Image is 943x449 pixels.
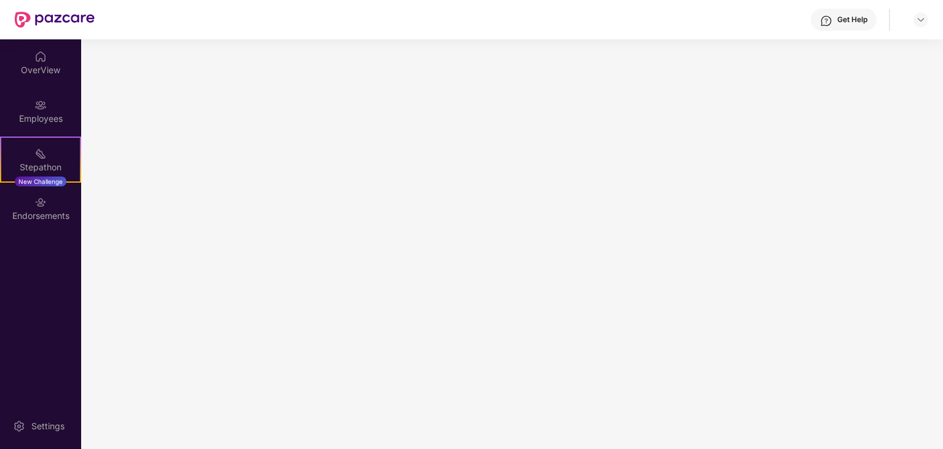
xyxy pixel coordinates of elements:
[1,161,80,173] div: Stepathon
[34,196,47,209] img: svg+xml;base64,PHN2ZyBpZD0iRW5kb3JzZW1lbnRzIiB4bWxucz0iaHR0cDovL3d3dy53My5vcmcvMjAwMC9zdmciIHdpZH...
[15,177,66,186] div: New Challenge
[916,15,926,25] img: svg+xml;base64,PHN2ZyBpZD0iRHJvcGRvd24tMzJ4MzIiIHhtbG5zPSJodHRwOi8vd3d3LnczLm9yZy8yMDAwL3N2ZyIgd2...
[28,420,68,432] div: Settings
[13,420,25,432] img: svg+xml;base64,PHN2ZyBpZD0iU2V0dGluZy0yMHgyMCIgeG1sbnM9Imh0dHA6Ly93d3cudzMub3JnLzIwMDAvc3ZnIiB3aW...
[15,12,95,28] img: New Pazcare Logo
[34,50,47,63] img: svg+xml;base64,PHN2ZyBpZD0iSG9tZSIgeG1sbnM9Imh0dHA6Ly93d3cudzMub3JnLzIwMDAvc3ZnIiB3aWR0aD0iMjAiIG...
[820,15,832,27] img: svg+xml;base64,PHN2ZyBpZD0iSGVscC0zMngzMiIgeG1sbnM9Imh0dHA6Ly93d3cudzMub3JnLzIwMDAvc3ZnIiB3aWR0aD...
[34,99,47,111] img: svg+xml;base64,PHN2ZyBpZD0iRW1wbG95ZWVzIiB4bWxucz0iaHR0cDovL3d3dy53My5vcmcvMjAwMC9zdmciIHdpZHRoPS...
[34,148,47,160] img: svg+xml;base64,PHN2ZyB4bWxucz0iaHR0cDovL3d3dy53My5vcmcvMjAwMC9zdmciIHdpZHRoPSIyMSIgaGVpZ2h0PSIyMC...
[837,15,867,25] div: Get Help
